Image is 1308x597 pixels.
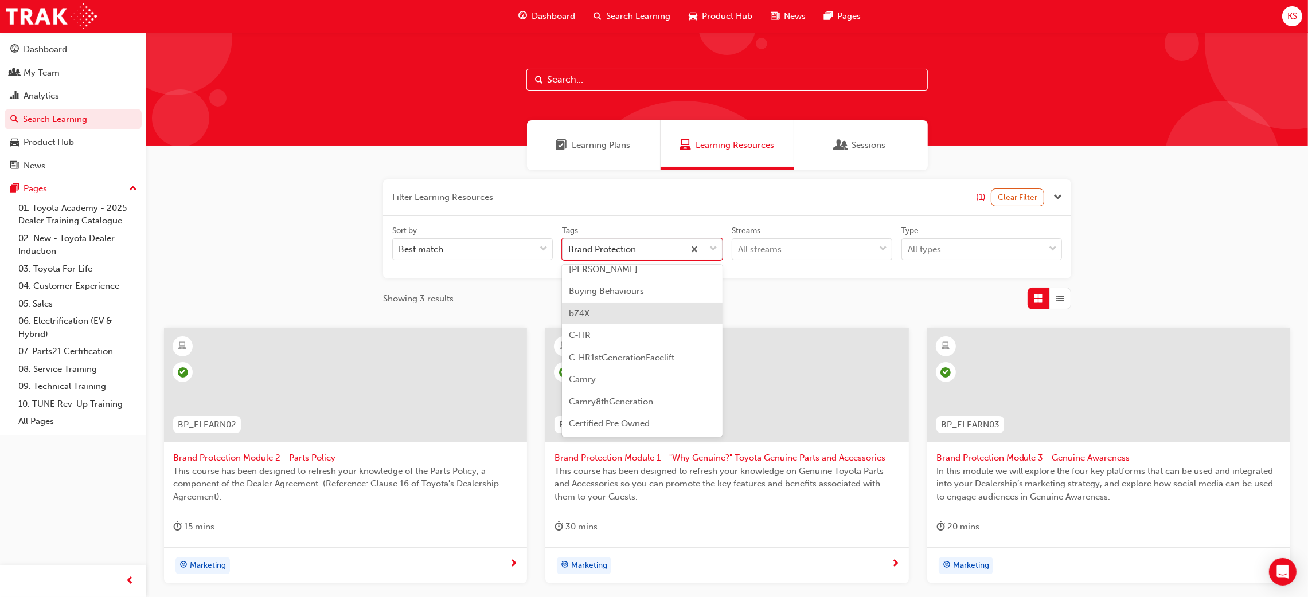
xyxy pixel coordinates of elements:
a: BP_ELEARN02Brand Protection Module 2 - Parts PolicyThis course has been designed to refresh your ... [164,328,527,583]
span: Brand Protection Module 2 - Parts Policy [173,451,518,465]
span: Learning Plans [556,139,568,152]
span: Grid [1034,292,1043,305]
a: search-iconSearch Learning [584,5,680,28]
span: search-icon [10,115,18,125]
a: News [5,155,142,176]
div: Analytics [24,89,59,103]
span: target-icon [943,558,951,573]
div: Tags [562,225,578,237]
div: Best match [399,243,443,256]
span: learningResourceType_ELEARNING-icon [942,339,950,354]
span: [PERSON_NAME] [569,264,638,274]
span: Search [535,73,543,87]
button: DashboardMy TeamAnalyticsSearch LearningProduct HubNews [5,37,142,178]
span: news-icon [771,9,779,23]
a: Learning ResourcesLearning Resources [661,120,794,170]
div: Product Hub [24,136,74,149]
div: 15 mins [173,520,214,534]
span: Marketing [190,559,226,572]
span: target-icon [561,558,569,573]
div: Sort by [392,225,417,237]
a: 07. Parts21 Certification [14,343,142,360]
a: 09. Technical Training [14,378,142,395]
a: 01. Toyota Academy - 2025 Dealer Training Catalogue [14,199,142,230]
span: Showing 3 results [383,292,454,305]
span: guage-icon [10,45,19,55]
div: All streams [738,243,782,256]
span: Pages [837,10,861,23]
button: Close the filter [1053,191,1062,204]
span: C-HR [569,330,591,340]
span: duration-icon [936,520,945,534]
button: Clear Filter [991,188,1045,206]
button: KS [1282,6,1302,26]
span: Brand Protection Module 1 - "Why Genuine?" Toyota Genuine Parts and Accessories [555,451,899,465]
span: News [784,10,806,23]
span: learningRecordVerb_COMPLETE-icon [178,367,188,378]
span: Product Hub [702,10,752,23]
div: Open Intercom Messenger [1269,558,1297,586]
div: News [24,159,45,172]
div: Type [901,225,919,237]
span: Marketing [953,559,989,572]
a: Learning PlansLearning Plans [527,120,661,170]
span: This course has been designed to refresh your knowledge on Genuine Toyota Parts and Accessories s... [555,465,899,504]
span: learningResourceType_ELEARNING-icon [179,339,187,354]
span: bZ4X [569,308,589,319]
span: duration-icon [555,520,563,534]
a: SessionsSessions [794,120,928,170]
span: people-icon [10,68,19,78]
span: BP_ELEARN01 [559,418,616,431]
span: Buying Behaviours [569,286,644,296]
span: chart-icon [10,91,19,101]
span: BP_ELEARN03 [941,418,999,431]
a: guage-iconDashboard [509,5,584,28]
input: Search... [526,69,928,91]
span: C-HR1stGenerationFacelift [569,352,674,363]
a: 06. Electrification (EV & Hybrid) [14,312,142,343]
span: Sessions [836,139,848,152]
a: 03. Toyota For Life [14,260,142,278]
span: guage-icon [518,9,527,23]
a: 10. TUNE Rev-Up Training [14,395,142,413]
span: List [1056,292,1065,305]
div: All types [908,243,941,256]
div: Dashboard [24,43,67,56]
span: learningRecordVerb_COMPLETE-icon [940,367,951,378]
span: car-icon [10,138,19,148]
div: 20 mins [936,520,979,534]
a: All Pages [14,413,142,430]
label: tagOptions [562,225,723,261]
span: learningResourceType_ELEARNING-icon [560,339,568,354]
span: down-icon [1049,242,1057,257]
div: Brand Protection [568,243,636,256]
span: Sessions [852,139,886,152]
a: 04. Customer Experience [14,277,142,295]
span: news-icon [10,161,19,171]
span: Certified Pre Owned [569,418,650,429]
a: pages-iconPages [815,5,870,28]
a: My Team [5,62,142,84]
span: duration-icon [173,520,182,534]
span: prev-icon [126,574,135,588]
span: target-icon [179,558,188,573]
span: Search Learning [606,10,670,23]
a: 05. Sales [14,295,142,313]
img: Trak [6,3,97,29]
span: Marketing [571,559,607,572]
div: My Team [24,66,60,80]
a: 08. Service Training [14,360,142,378]
a: BP_ELEARN03Brand Protection Module 3 - Genuine AwarenessIn this module we will explore the four k... [927,328,1290,583]
a: car-iconProduct Hub [680,5,762,28]
a: Search Learning [5,109,142,130]
span: next-icon [509,559,518,569]
div: Pages [24,182,47,195]
span: next-icon [891,559,900,569]
span: Learning Plans [572,139,631,152]
span: Camry [569,374,596,384]
span: In this module we will explore the four key platforms that can be used and integrated into your D... [936,465,1281,504]
span: pages-icon [10,184,19,194]
span: Camry8thGeneration [569,396,653,407]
